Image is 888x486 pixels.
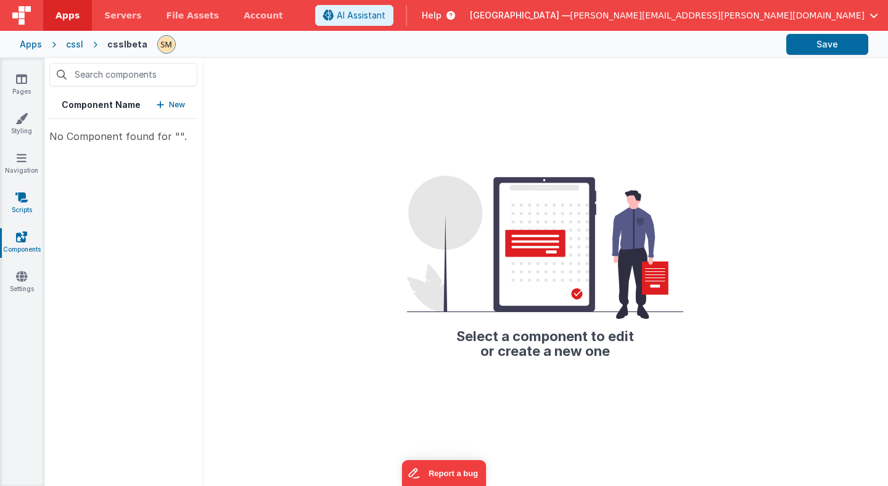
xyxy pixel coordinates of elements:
h5: Component Name [62,99,141,111]
span: [PERSON_NAME][EMAIL_ADDRESS][PERSON_NAME][DOMAIN_NAME] [570,9,865,22]
div: cssl [66,38,83,51]
span: AI Assistant [337,9,385,22]
span: Apps [55,9,80,22]
span: Help [422,9,442,22]
button: AI Assistant [315,5,393,26]
span: Servers [104,9,141,22]
button: [GEOGRAPHIC_DATA] — [PERSON_NAME][EMAIL_ADDRESS][PERSON_NAME][DOMAIN_NAME] [470,9,878,22]
button: New [157,99,185,111]
input: Search components [49,63,197,86]
div: No Component found for "". [49,129,197,144]
div: csslbeta [107,38,147,51]
h2: Select a component to edit or create a new one [407,319,683,358]
button: Save [786,34,868,55]
p: New [169,99,185,111]
iframe: Marker.io feedback button [402,460,487,486]
div: Apps [20,38,42,51]
img: e9616e60dfe10b317d64a5e98ec8e357 [158,36,175,53]
span: File Assets [166,9,220,22]
span: [GEOGRAPHIC_DATA] — [470,9,570,22]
